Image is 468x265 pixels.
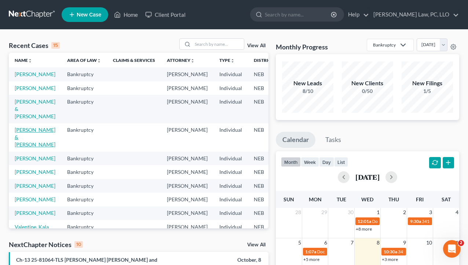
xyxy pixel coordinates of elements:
[248,123,284,152] td: NEB
[370,8,459,21] a: [PERSON_NAME] Law, PC, LLO
[193,39,244,49] input: Search by name...
[402,208,407,217] span: 2
[213,206,248,220] td: Individual
[297,238,302,247] span: 5
[213,179,248,193] td: Individual
[230,59,235,63] i: unfold_more
[350,238,354,247] span: 7
[342,87,393,95] div: 0/50
[161,193,213,206] td: [PERSON_NAME]
[190,59,195,63] i: unfold_more
[107,53,161,67] th: Claims & Services
[337,196,346,202] span: Tue
[402,87,453,95] div: 1/5
[284,196,294,202] span: Sun
[301,157,319,167] button: week
[28,59,32,63] i: unfold_more
[425,238,433,247] span: 10
[281,157,301,167] button: month
[15,210,55,216] a: [PERSON_NAME]
[15,57,32,63] a: Nameunfold_more
[276,42,328,51] h3: Monthly Progress
[276,132,315,148] a: Calendar
[443,240,461,258] iframe: Intercom live chat
[61,206,107,220] td: Bankruptcy
[61,179,107,193] td: Bankruptcy
[167,57,195,63] a: Attorneyunfold_more
[161,123,213,152] td: [PERSON_NAME]
[61,95,107,123] td: Bankruptcy
[213,193,248,206] td: Individual
[282,79,333,87] div: New Leads
[61,81,107,95] td: Bankruptcy
[248,152,284,165] td: NEB
[376,238,380,247] span: 8
[248,179,284,193] td: NEB
[342,79,393,87] div: New Clients
[309,196,322,202] span: Mon
[248,95,284,123] td: NEB
[213,81,248,95] td: Individual
[254,57,278,63] a: Districtunfold_more
[361,196,373,202] span: Wed
[15,98,55,119] a: [PERSON_NAME] & [PERSON_NAME]
[428,208,433,217] span: 3
[248,220,284,234] td: NEB
[248,206,284,220] td: NEB
[161,95,213,123] td: [PERSON_NAME]
[372,219,438,224] span: Docket Text: for [PERSON_NAME]
[384,249,397,254] span: 10:30a
[295,208,302,217] span: 28
[323,238,328,247] span: 6
[442,196,451,202] span: Sat
[61,123,107,152] td: Bankruptcy
[61,152,107,165] td: Bankruptcy
[77,12,101,18] span: New Case
[416,196,424,202] span: Fri
[9,240,83,249] div: NextChapter Notices
[452,238,459,247] span: 11
[410,219,421,224] span: 9:30a
[213,165,248,179] td: Individual
[213,152,248,165] td: Individual
[458,240,464,246] span: 2
[247,43,266,48] a: View All
[373,42,396,48] div: Bankruptcy
[9,41,60,50] div: Recent Cases
[161,165,213,179] td: [PERSON_NAME]
[388,196,399,202] span: Thu
[161,179,213,193] td: [PERSON_NAME]
[61,67,107,81] td: Bankruptcy
[110,8,142,21] a: Home
[213,67,248,81] td: Individual
[305,249,316,254] span: 1:07a
[248,81,284,95] td: NEB
[161,152,213,165] td: [PERSON_NAME]
[319,132,348,148] a: Tasks
[61,220,107,234] td: Bankruptcy
[334,157,348,167] button: list
[248,193,284,206] td: NEB
[213,123,248,152] td: Individual
[61,193,107,206] td: Bankruptcy
[382,257,398,262] a: +3 more
[97,59,101,63] i: unfold_more
[319,157,334,167] button: day
[402,238,407,247] span: 9
[51,42,60,49] div: 15
[402,79,453,87] div: New Filings
[15,169,55,175] a: [PERSON_NAME]
[321,208,328,217] span: 29
[15,127,55,148] a: [PERSON_NAME] & [PERSON_NAME]
[15,71,55,77] a: [PERSON_NAME]
[347,208,354,217] span: 30
[358,219,371,224] span: 12:01a
[455,208,459,217] span: 4
[15,85,55,91] a: [PERSON_NAME]
[15,196,55,202] a: [PERSON_NAME]
[161,220,213,234] td: [PERSON_NAME]
[355,173,380,181] h2: [DATE]
[161,67,213,81] td: [PERSON_NAME]
[67,57,101,63] a: Area of Lawunfold_more
[142,8,189,21] a: Client Portal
